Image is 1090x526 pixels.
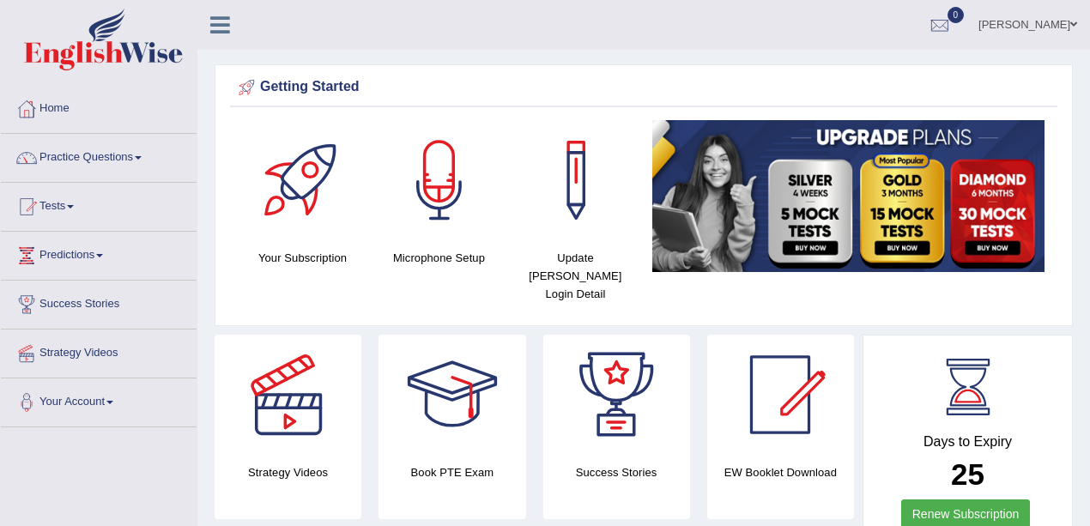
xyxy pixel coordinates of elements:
[1,232,197,275] a: Predictions
[215,463,361,481] h4: Strategy Videos
[1,330,197,372] a: Strategy Videos
[1,378,197,421] a: Your Account
[243,249,362,267] h4: Your Subscription
[948,7,965,23] span: 0
[516,249,635,303] h4: Update [PERSON_NAME] Login Detail
[652,120,1045,272] img: small5.jpg
[1,85,197,128] a: Home
[1,134,197,177] a: Practice Questions
[378,463,525,481] h4: Book PTE Exam
[543,463,690,481] h4: Success Stories
[882,434,1053,450] h4: Days to Expiry
[234,75,1053,100] div: Getting Started
[951,457,984,491] b: 25
[707,463,854,481] h4: EW Booklet Download
[1,183,197,226] a: Tests
[1,281,197,323] a: Success Stories
[379,249,499,267] h4: Microphone Setup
